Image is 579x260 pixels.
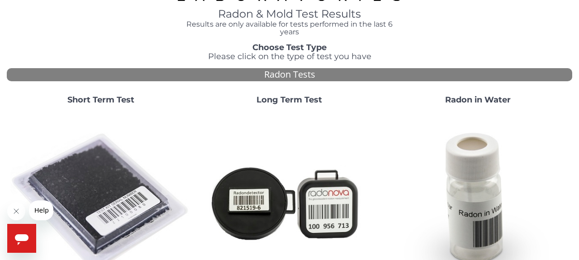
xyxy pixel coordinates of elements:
span: Please click on the type of test you have [208,51,371,61]
iframe: Close message [7,202,25,220]
strong: Short Term Test [67,95,134,105]
h4: Results are only available for tests performed in the last 6 years [176,20,403,36]
strong: Choose Test Type [252,42,327,52]
div: Radon Tests [7,68,572,81]
strong: Radon in Water [445,95,511,105]
iframe: Button to launch messaging window [7,224,36,253]
iframe: Message from company [29,200,53,220]
strong: Long Term Test [256,95,322,105]
h1: Radon & Mold Test Results [176,8,403,20]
